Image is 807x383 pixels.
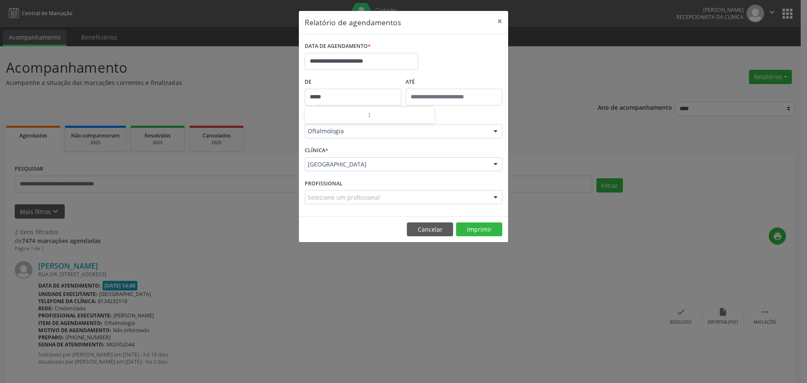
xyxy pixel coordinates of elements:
[491,11,508,32] button: Close
[305,17,401,28] h5: Relatório de agendamentos
[305,177,343,190] label: PROFISSIONAL
[308,127,485,135] span: Oftalmologia
[407,222,453,237] button: Cancelar
[305,40,371,53] label: DATA DE AGENDAMENTO
[308,160,485,169] span: [GEOGRAPHIC_DATA]
[308,193,380,202] span: Selecione um profissional
[305,144,328,157] label: CLÍNICA
[456,222,502,237] button: Imprimir
[305,107,368,124] input: Hour
[305,76,401,89] label: De
[371,107,434,124] input: Minute
[368,106,371,123] span: :
[406,76,502,89] label: ATÉ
